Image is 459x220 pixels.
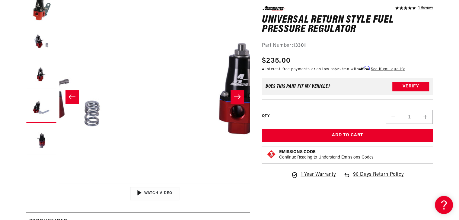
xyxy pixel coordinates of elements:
[266,149,276,159] img: Emissions code
[335,68,342,71] span: $22
[26,126,56,156] button: Load image 5 in gallery view
[26,27,56,57] button: Load image 2 in gallery view
[262,42,433,49] div: Part Number:
[279,155,374,160] p: Continue Reading to Understand Emissions Codes
[26,60,56,90] button: Load image 3 in gallery view
[418,6,433,10] a: 1 reviews
[262,66,405,72] p: 4 interest-free payments or as low as /mo with .
[279,149,374,160] button: Emissions CodeContinue Reading to Understand Emissions Codes
[359,66,370,71] span: Affirm
[293,43,306,48] strong: 13301
[343,171,404,185] a: 90 Days Return Policy
[231,90,244,103] button: Slide right
[262,55,291,66] span: $235.00
[353,171,404,185] span: 90 Days Return Policy
[392,82,429,91] button: Verify
[65,90,79,103] button: Slide left
[266,84,330,89] div: Does This part fit My vehicle?
[371,68,405,71] a: See if you qualify - Learn more about Affirm Financing (opens in modal)
[301,171,336,179] span: 1 Year Warranty
[262,129,433,142] button: Add to Cart
[262,15,433,34] h1: Universal Return Style Fuel Pressure Regulator
[291,171,336,179] a: 1 Year Warranty
[262,113,269,118] label: QTY
[26,93,56,123] button: Load image 4 in gallery view
[279,150,316,154] strong: Emissions Code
